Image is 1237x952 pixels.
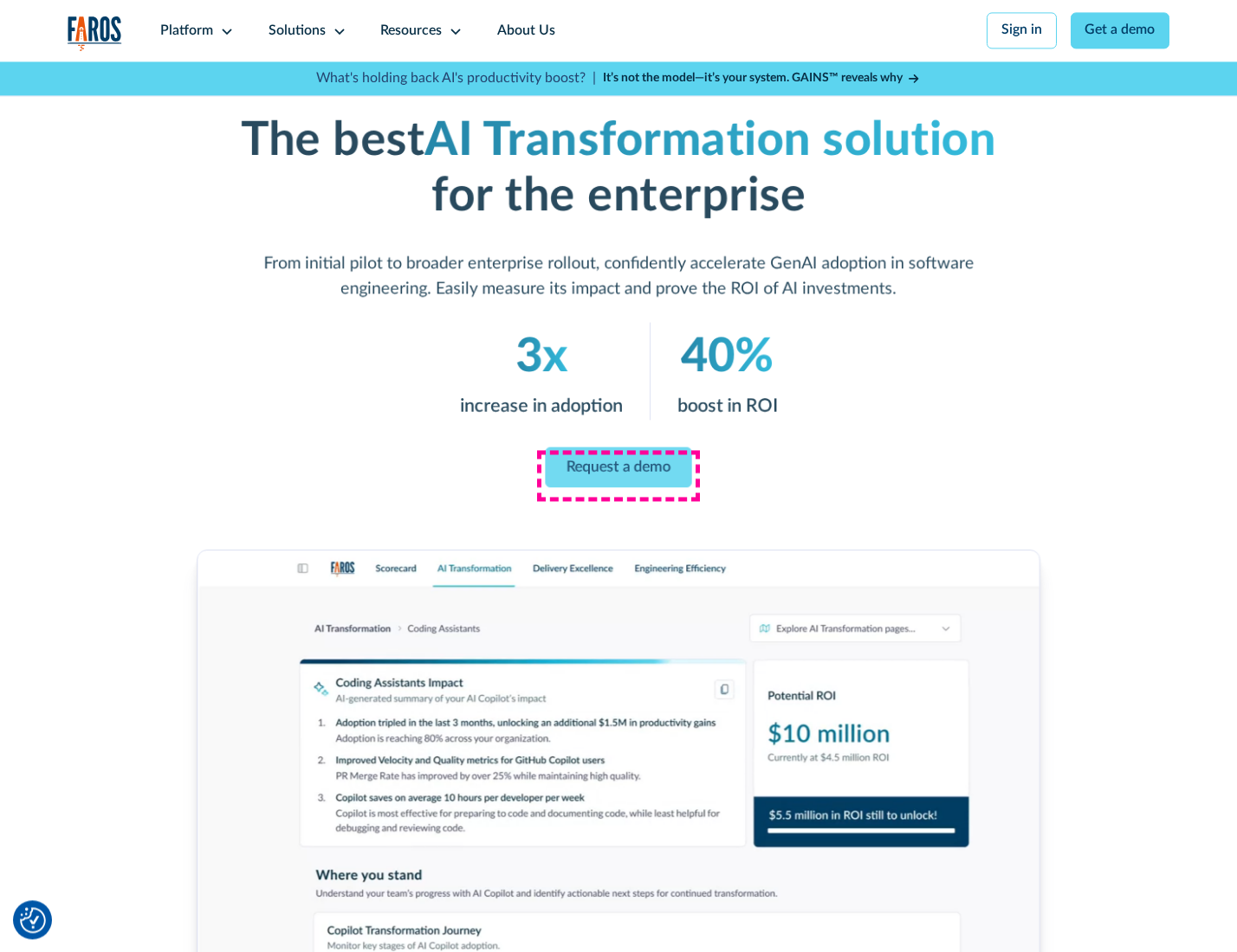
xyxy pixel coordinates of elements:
[515,333,567,380] em: 3x
[217,252,1021,302] p: From initial pilot to broader enterprise rollout, confidently accelerate GenAI adoption in softwa...
[1071,12,1170,48] a: Get a demo
[68,16,123,51] a: home
[424,117,996,164] em: AI Transformation solution
[677,392,777,420] p: boost in ROI
[269,21,326,42] div: Solutions
[987,12,1057,48] a: Sign in
[545,447,691,487] a: Request a demo
[603,69,922,87] a: It’s not the model—it’s your system. GAINS™ reveals why
[241,117,424,164] strong: The best
[68,16,123,51] img: Logo of the analytics and reporting company Faros.
[431,173,806,220] strong: for the enterprise
[681,333,774,380] em: 40%
[460,392,623,420] p: increase in adoption
[20,907,46,933] button: Cookie Settings
[20,907,46,933] img: Revisit consent button
[603,72,903,84] strong: It’s not the model—it’s your system. GAINS™ reveals why
[380,21,442,42] div: Resources
[160,21,213,42] div: Platform
[316,68,596,89] p: What's holding back AI's productivity boost? |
